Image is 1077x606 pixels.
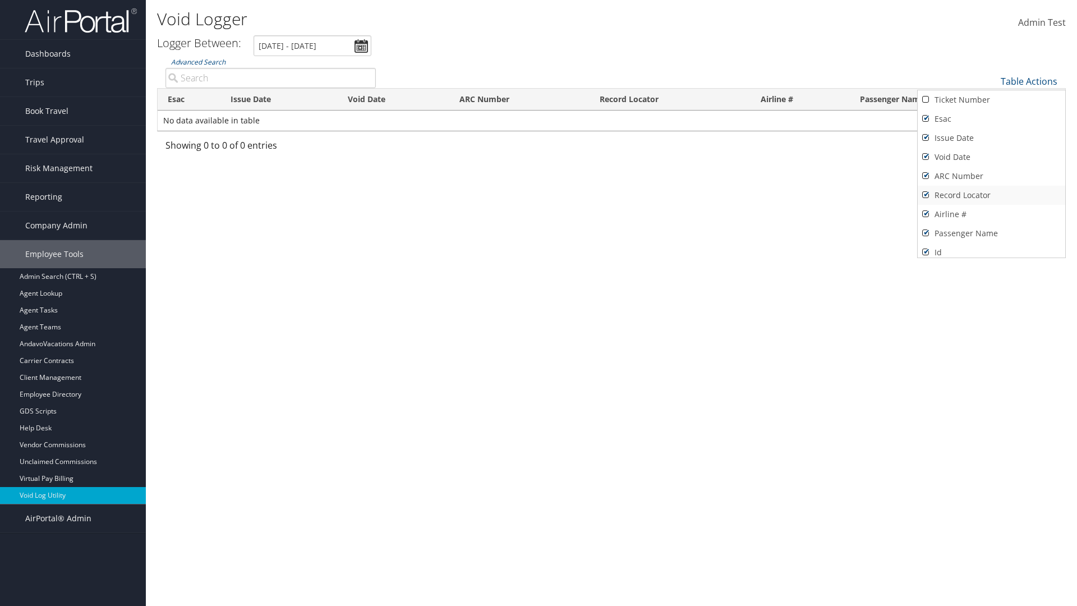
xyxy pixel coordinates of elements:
span: AirPortal® Admin [25,504,91,532]
span: Book Travel [25,97,68,125]
a: Issue Date [918,128,1065,148]
span: Dashboards [25,40,71,68]
span: Risk Management [25,154,93,182]
a: Ticket Number [918,90,1065,109]
a: Passenger Name [918,224,1065,243]
span: Company Admin [25,212,88,240]
a: Void Date [918,148,1065,167]
span: Travel Approval [25,126,84,154]
a: Id [918,243,1065,262]
span: Reporting [25,183,62,211]
span: Trips [25,68,44,97]
img: airportal-logo.png [25,7,137,34]
a: Esac [918,109,1065,128]
a: ARC Number [918,167,1065,186]
a: Airline # [918,205,1065,224]
a: Record Locator [918,186,1065,205]
span: Employee Tools [25,240,84,268]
